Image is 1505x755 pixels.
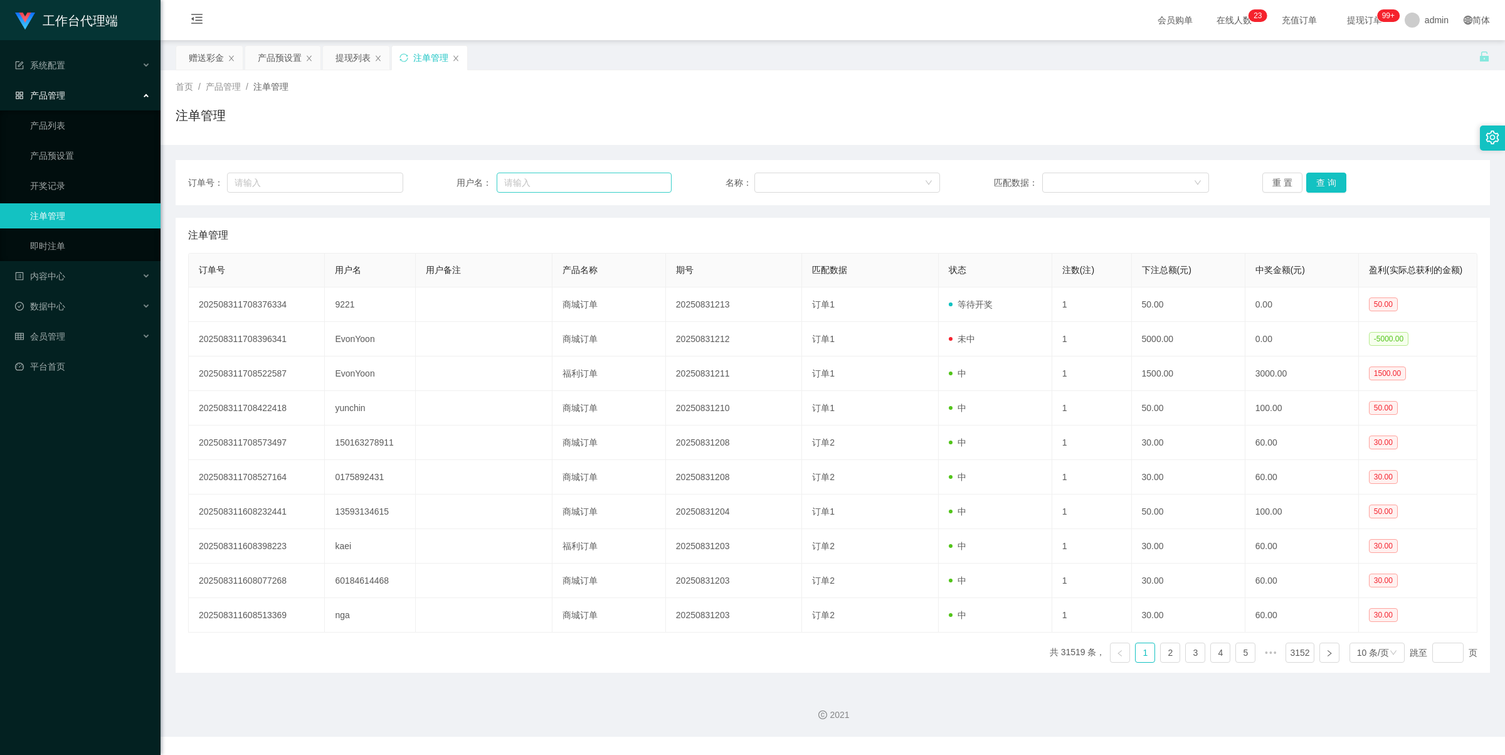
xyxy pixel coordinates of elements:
[1245,529,1359,564] td: 60.00
[1369,539,1398,553] span: 30.00
[30,203,150,228] a: 注单管理
[1245,495,1359,529] td: 100.00
[335,265,361,275] span: 用户名
[15,301,65,311] span: 数据中心
[1160,643,1180,663] li: 2
[552,322,666,356] td: 商城订单
[171,709,1495,722] div: 2021
[325,287,416,322] td: 9221
[552,529,666,564] td: 福利订单
[1245,460,1359,495] td: 60.00
[1369,436,1398,449] span: 30.00
[253,82,288,92] span: 注单管理
[189,495,325,529] td: 202508311608232441
[1245,598,1359,633] td: 60.00
[1249,9,1267,22] sup: 23
[227,173,403,193] input: 请输入
[1260,643,1281,663] span: •••
[1319,643,1339,663] li: 下一页
[818,710,827,719] i: 图标: copyright
[1369,297,1398,311] span: 50.00
[552,564,666,598] td: 商城订单
[15,354,150,379] a: 图标: dashboard平台首页
[552,460,666,495] td: 商城订单
[1116,650,1124,657] i: 图标: left
[666,391,802,426] td: 20250831210
[1052,391,1132,426] td: 1
[1052,564,1132,598] td: 1
[1186,643,1205,662] a: 3
[1369,505,1398,518] span: 50.00
[246,82,248,92] span: /
[189,322,325,356] td: 202508311708396341
[457,176,497,190] span: 用户名：
[949,265,966,275] span: 状态
[15,15,118,25] a: 工作台代理端
[994,176,1042,190] span: 匹配数据：
[1194,179,1201,188] i: 图标: down
[1132,495,1245,529] td: 50.00
[1286,643,1313,662] a: 3152
[325,460,416,495] td: 0175892431
[452,55,460,62] i: 图标: close
[1245,322,1359,356] td: 0.00
[1062,265,1094,275] span: 注数(注)
[1132,460,1245,495] td: 30.00
[335,46,371,70] div: 提现列表
[1258,9,1262,22] p: 3
[1132,287,1245,322] td: 50.00
[15,13,35,30] img: logo.9652507e.png
[1210,643,1230,663] li: 4
[1390,649,1397,658] i: 图标: down
[1050,643,1106,663] li: 共 31519 条，
[1052,529,1132,564] td: 1
[676,265,694,275] span: 期号
[812,403,835,413] span: 订单1
[176,1,218,41] i: 图标: menu-fold
[1235,643,1255,663] li: 5
[199,265,225,275] span: 订单号
[1052,322,1132,356] td: 1
[30,173,150,198] a: 开奖记录
[1110,643,1130,663] li: 上一页
[1132,391,1245,426] td: 50.00
[1260,643,1281,663] li: 向后 5 页
[15,271,65,281] span: 内容中心
[726,176,754,190] span: 名称：
[1132,322,1245,356] td: 5000.00
[1357,643,1389,662] div: 10 条/页
[1479,51,1490,62] i: 图标: unlock
[1052,426,1132,460] td: 1
[1245,287,1359,322] td: 0.00
[325,564,416,598] td: 60184614468
[15,302,24,311] i: 图标: check-circle-o
[15,60,65,70] span: 系统配置
[1262,173,1302,193] button: 重 置
[925,179,932,188] i: 图标: down
[949,472,966,482] span: 中
[1245,564,1359,598] td: 60.00
[552,391,666,426] td: 商城订单
[666,287,802,322] td: 20250831213
[949,299,993,309] span: 等待开奖
[1377,9,1400,22] sup: 1034
[188,176,227,190] span: 订单号：
[189,426,325,460] td: 202508311708573497
[1410,643,1477,663] div: 跳至 页
[30,233,150,259] a: 即时注单
[949,541,966,551] span: 中
[666,426,802,460] td: 20250831208
[666,322,802,356] td: 20250831212
[949,368,966,378] span: 中
[15,90,65,100] span: 产品管理
[426,265,461,275] span: 用户备注
[325,529,416,564] td: kaei
[1132,426,1245,460] td: 30.00
[812,334,835,344] span: 订单1
[1341,16,1388,24] span: 提现订单
[552,495,666,529] td: 商城订单
[15,272,24,281] i: 图标: profile
[552,598,666,633] td: 商城订单
[325,495,416,529] td: 13593134615
[1185,643,1205,663] li: 3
